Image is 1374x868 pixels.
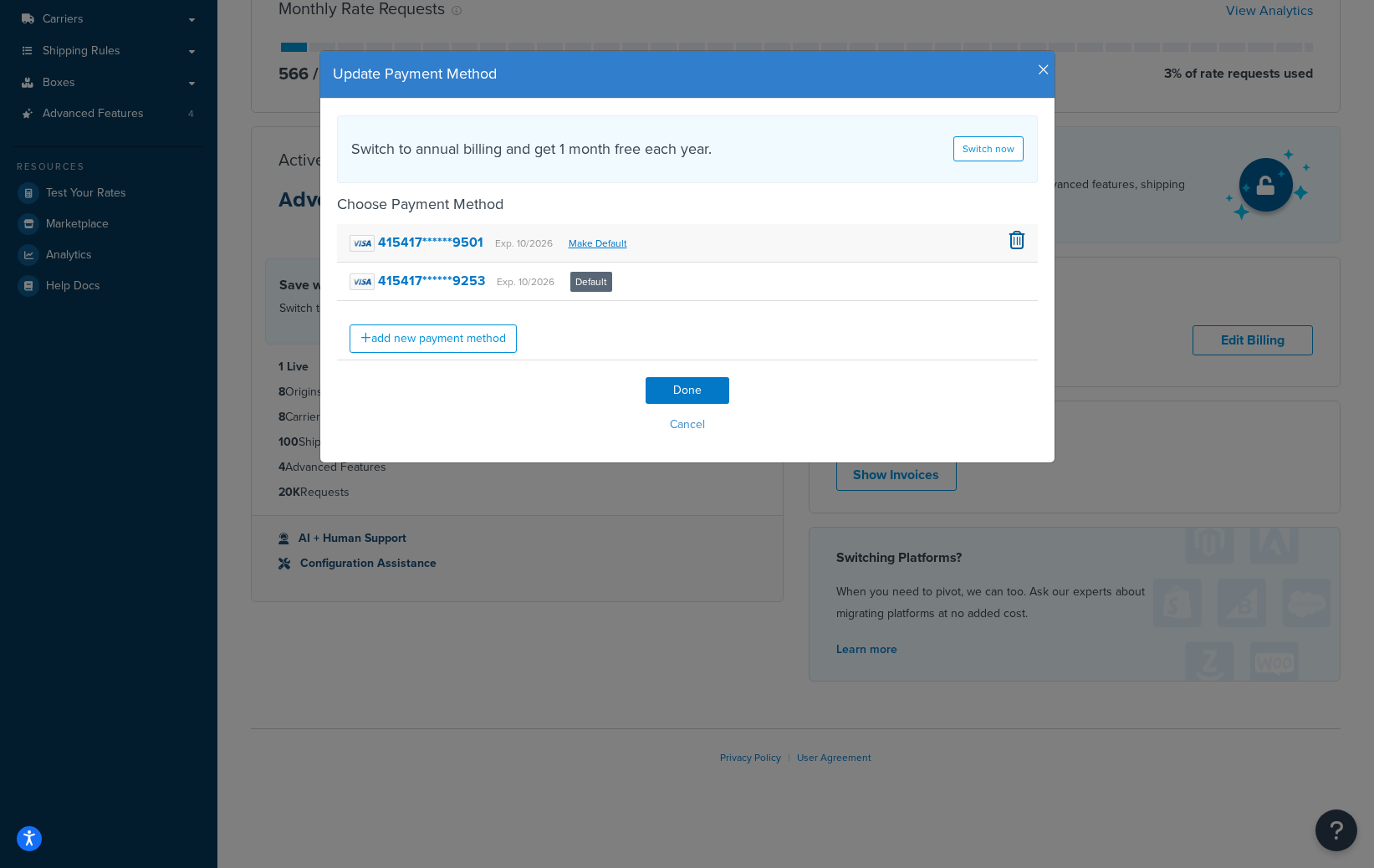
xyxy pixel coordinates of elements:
[569,236,627,251] a: Make Default
[350,324,517,353] a: add new payment method
[333,64,1042,85] h4: Update Payment Method
[337,193,1038,216] h4: Choose Payment Method
[497,274,554,289] small: Exp. 10/2026
[337,412,1038,437] button: Cancel
[570,272,612,292] span: Default
[646,377,729,404] input: Done
[351,138,712,161] h4: Switch to annual billing and get 1 month free each year.
[953,136,1024,161] a: Switch now
[350,235,375,252] img: visa.png
[495,236,553,251] small: Exp. 10/2026
[350,273,375,290] img: visa.png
